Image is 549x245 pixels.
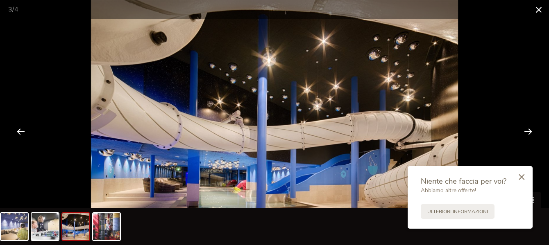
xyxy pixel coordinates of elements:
img: csm_110_A_L__c_KOTTERSTEGER_181107_KOT_7283_b9e20829a3.jpg [93,213,120,240]
a: Ulteriori informazioni [421,204,495,219]
img: csm_082_A_L__c_KOTTERSTEGER_181107_KOT_6883_5023705b0f.jpg [32,213,59,240]
span: Niente che faccia per voi? [421,176,506,186]
img: csm_8_Family_Spa_2_a161b42b83.jpg [62,213,89,240]
span: Abbiamo altre offerte! [421,187,476,194]
span: 3 [8,5,12,14]
span: 4 [14,5,18,14]
img: csm_079_A_L__c_KOTTERSTEGER_181107_KOT_8649_cb5906af08.jpg [1,213,28,240]
span: Ulteriori informazioni [427,208,488,215]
